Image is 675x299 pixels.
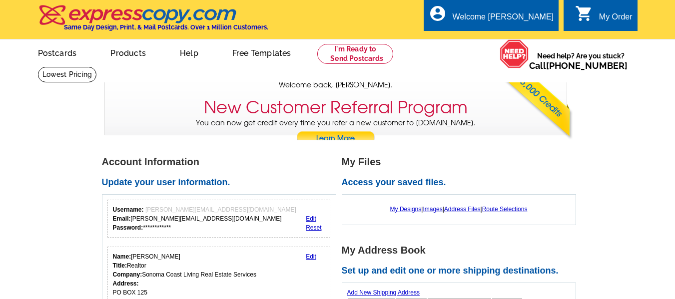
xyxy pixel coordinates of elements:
h2: Access your saved files. [342,177,582,188]
p: You can now get credit every time you refer a new customer to [DOMAIN_NAME]. [105,118,567,146]
strong: Company: [113,271,142,278]
a: Add New Shipping Address [347,289,420,296]
a: Edit [306,253,316,260]
a: My Designs [390,206,422,213]
a: Same Day Design, Print, & Mail Postcards. Over 1 Million Customers. [38,12,268,31]
div: | | | [347,200,571,219]
a: Learn More [296,131,375,146]
a: Images [423,206,442,213]
strong: Title: [113,262,127,269]
div: Your login information. [107,200,331,238]
h2: Set up and edit one or more shipping destinations. [342,266,582,277]
img: help [500,39,529,68]
a: Address Files [444,206,481,213]
h1: My Address Book [342,245,582,256]
a: Edit [306,215,316,222]
span: [PERSON_NAME][EMAIL_ADDRESS][DOMAIN_NAME] [145,206,296,213]
span: Call [529,60,628,71]
a: Reset [306,224,321,231]
div: My Order [599,12,633,26]
i: shopping_cart [575,4,593,22]
span: Need help? Are you stuck? [529,51,633,71]
a: Postcards [22,40,93,64]
span: Welcome back, [PERSON_NAME]. [279,80,393,90]
a: Products [94,40,162,64]
h1: My Files [342,157,582,167]
i: account_circle [429,4,447,22]
h4: Same Day Design, Print, & Mail Postcards. Over 1 Million Customers. [64,23,268,31]
a: shopping_cart My Order [575,11,633,23]
strong: Email: [113,215,131,222]
a: [PHONE_NUMBER] [546,60,628,71]
a: Free Templates [216,40,307,64]
h1: Account Information [102,157,342,167]
h2: Update your user information. [102,177,342,188]
strong: Password: [113,224,143,231]
div: Welcome [PERSON_NAME] [453,12,554,26]
strong: Name: [113,253,131,260]
a: Help [164,40,214,64]
strong: Username: [113,206,144,213]
strong: Address: [113,280,139,287]
h3: New Customer Referral Program [204,97,468,118]
a: Route Selections [482,206,528,213]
